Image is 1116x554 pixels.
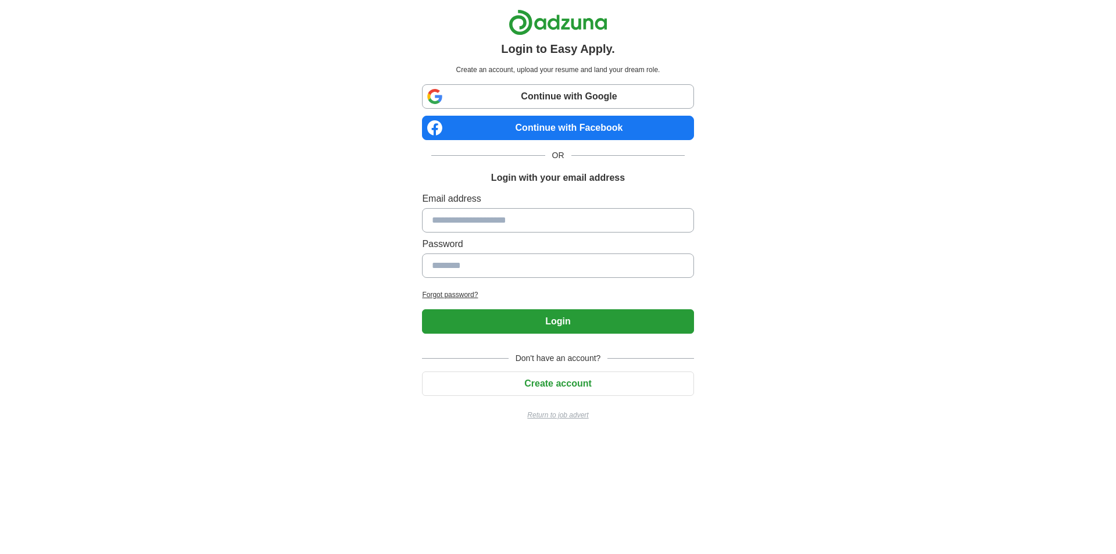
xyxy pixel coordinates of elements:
[422,309,693,334] button: Login
[422,84,693,109] a: Continue with Google
[422,378,693,388] a: Create account
[422,371,693,396] button: Create account
[509,352,608,364] span: Don't have an account?
[424,65,691,75] p: Create an account, upload your resume and land your dream role.
[422,192,693,206] label: Email address
[509,9,607,35] img: Adzuna logo
[501,40,615,58] h1: Login to Easy Apply.
[491,171,625,185] h1: Login with your email address
[422,410,693,420] a: Return to job advert
[422,289,693,300] a: Forgot password?
[422,237,693,251] label: Password
[545,149,571,162] span: OR
[422,116,693,140] a: Continue with Facebook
